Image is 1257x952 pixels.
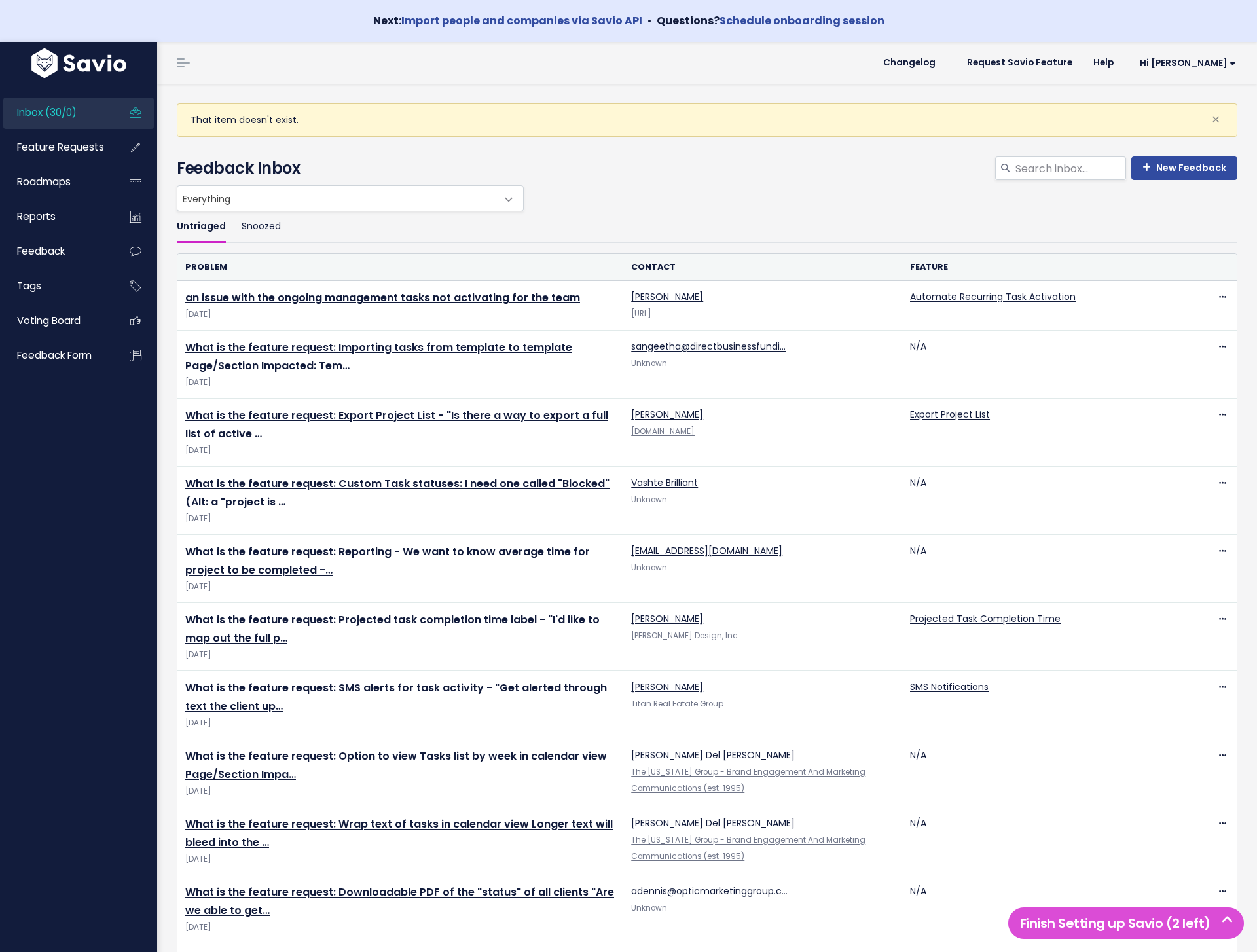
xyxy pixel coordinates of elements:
a: [EMAIL_ADDRESS][DOMAIN_NAME] [631,544,782,557]
a: SMS Notifications [910,680,989,693]
a: Reports [3,202,109,232]
strong: Next: [373,13,642,28]
span: Unknown [631,903,667,913]
span: Everything [177,186,497,211]
td: N/A [902,875,1181,943]
a: [PERSON_NAME] [631,680,703,693]
a: Help [1083,53,1124,73]
a: What is the feature request: Export Project List - "Is there a way to export a full list of active … [185,408,608,442]
a: What is the feature request: Option to view Tasks list by week in calendar view Page/Section Impa… [185,748,607,782]
a: Feedback form [3,340,109,371]
span: Reports [17,210,56,223]
span: Roadmaps [17,175,71,189]
a: Request Savio Feature [956,53,1083,73]
a: Titan Real Eatate Group [631,699,723,709]
span: [DATE] [185,580,615,594]
a: [PERSON_NAME] [631,408,703,421]
td: N/A [902,739,1181,807]
span: Feature Requests [17,140,104,154]
a: Inbox (30/0) [3,98,109,128]
a: adennis@opticmarketinggroup.c… [631,885,788,898]
span: Hi [PERSON_NAME] [1140,58,1236,68]
th: Contact [623,254,902,281]
a: What is the feature request: Reporting - We want to know average time for project to be completed -… [185,544,590,578]
a: an issue with the ongoing management tasks not activating for the team [185,290,580,305]
a: What is the feature request: Importing tasks from template to template Page/Section Impacted: Tem… [185,340,572,374]
td: N/A [902,466,1181,534]
a: [PERSON_NAME] [631,290,703,303]
strong: Questions? [657,13,884,28]
a: Automate Recurring Task Activation [910,290,1076,303]
a: [DOMAIN_NAME] [631,426,695,437]
td: N/A [902,807,1181,875]
th: Feature [902,254,1181,281]
a: Untriaged [177,211,226,242]
div: That item doesn't exist. [177,103,1237,137]
h4: Feedback Inbox [177,156,1237,180]
a: [URL] [631,308,651,319]
span: [DATE] [185,648,615,662]
a: What is the feature request: Wrap text of tasks in calendar view Longer text will bleed into the … [185,816,613,851]
a: Roadmaps [3,167,109,197]
span: Changelog [883,58,936,67]
a: Hi [PERSON_NAME] [1124,53,1247,73]
a: The [US_STATE] Group - Brand Engagement And Marketing Communications (est. 1995) [631,767,865,794]
span: Feedback [17,244,65,258]
a: Vashte Brilliant [631,476,698,489]
span: × [1211,109,1220,130]
span: [DATE] [185,308,615,321]
span: Voting Board [17,314,81,327]
ul: Filter feature requests [177,211,1237,242]
span: Unknown [631,494,667,505]
a: Snoozed [242,211,281,242]
a: [PERSON_NAME] Design, Inc. [631,631,740,641]
input: Search inbox... [1014,156,1126,180]
a: Tags [3,271,109,301]
span: [DATE] [185,716,615,730]
span: Inbox (30/0) [17,105,77,119]
a: What is the feature request: SMS alerts for task activity - "Get alerted through text the client up… [185,680,607,714]
span: Everything [177,185,524,211]
a: Feedback [3,236,109,266]
span: [DATE] [185,852,615,866]
span: • [647,13,651,28]
a: Projected Task Completion Time [910,612,1061,625]
span: [DATE] [185,784,615,798]
a: sangeetha@directbusinessfundi… [631,340,786,353]
a: New Feedback [1131,156,1237,180]
a: Feature Requests [3,132,109,162]
a: What is the feature request: Custom Task statuses: I need one called "Blocked" (Alt: a "project is … [185,476,610,510]
a: The [US_STATE] Group - Brand Engagement And Marketing Communications (est. 1995) [631,835,865,862]
td: N/A [902,534,1181,602]
a: [PERSON_NAME] Del [PERSON_NAME] [631,748,795,761]
a: [PERSON_NAME] Del [PERSON_NAME] [631,816,795,830]
span: [DATE] [185,376,615,390]
span: [DATE] [185,921,615,934]
span: Tags [17,279,41,293]
span: [DATE] [185,512,615,526]
a: Schedule onboarding session [720,13,884,28]
a: [PERSON_NAME] [631,612,703,625]
h5: Finish Setting up Savio (2 left) [1014,913,1238,933]
span: Unknown [631,358,667,369]
span: Unknown [631,562,667,573]
span: [DATE] [185,444,615,458]
span: Feedback form [17,348,92,362]
a: What is the feature request: Downloadable PDF of the "status" of all clients "Are we able to get… [185,885,614,919]
a: Import people and companies via Savio API [401,13,642,28]
a: What is the feature request: Projected task completion time label - "I'd like to map out the full p… [185,612,600,646]
a: Voting Board [3,306,109,336]
td: N/A [902,330,1181,398]
button: Close [1198,104,1233,136]
img: logo-white.9d6f32f41409.svg [28,48,130,78]
a: Export Project List [910,408,990,421]
th: Problem [177,254,623,281]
